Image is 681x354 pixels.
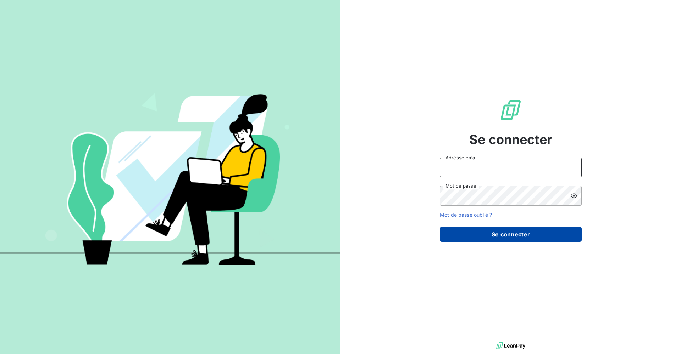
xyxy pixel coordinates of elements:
button: Se connecter [440,227,582,242]
img: logo [496,341,525,351]
a: Mot de passe oublié ? [440,212,492,218]
input: placeholder [440,158,582,177]
img: Logo LeanPay [499,99,522,121]
span: Se connecter [469,130,552,149]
